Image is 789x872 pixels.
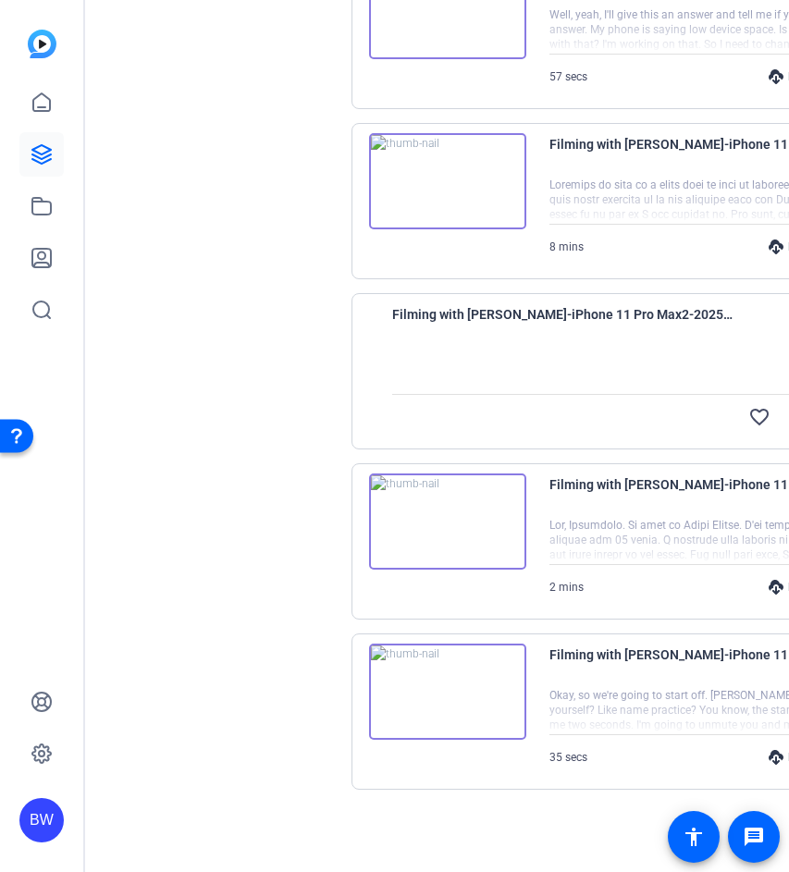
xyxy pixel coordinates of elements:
[743,826,765,848] mat-icon: message
[369,644,526,740] img: thumb-nail
[28,30,56,58] img: blue-gradient.svg
[549,751,587,764] span: 35 secs
[19,798,64,842] div: BW
[549,70,587,83] span: 57 secs
[369,473,526,570] img: thumb-nail
[392,303,734,348] span: Filming with [PERSON_NAME]-iPhone 11 Pro Max2-2025-09-18-11-49-37-152-0
[549,581,584,594] span: 2 mins
[549,240,584,253] span: 8 mins
[369,133,526,229] img: thumb-nail
[683,826,705,848] mat-icon: accessibility
[748,406,771,428] mat-icon: favorite_border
